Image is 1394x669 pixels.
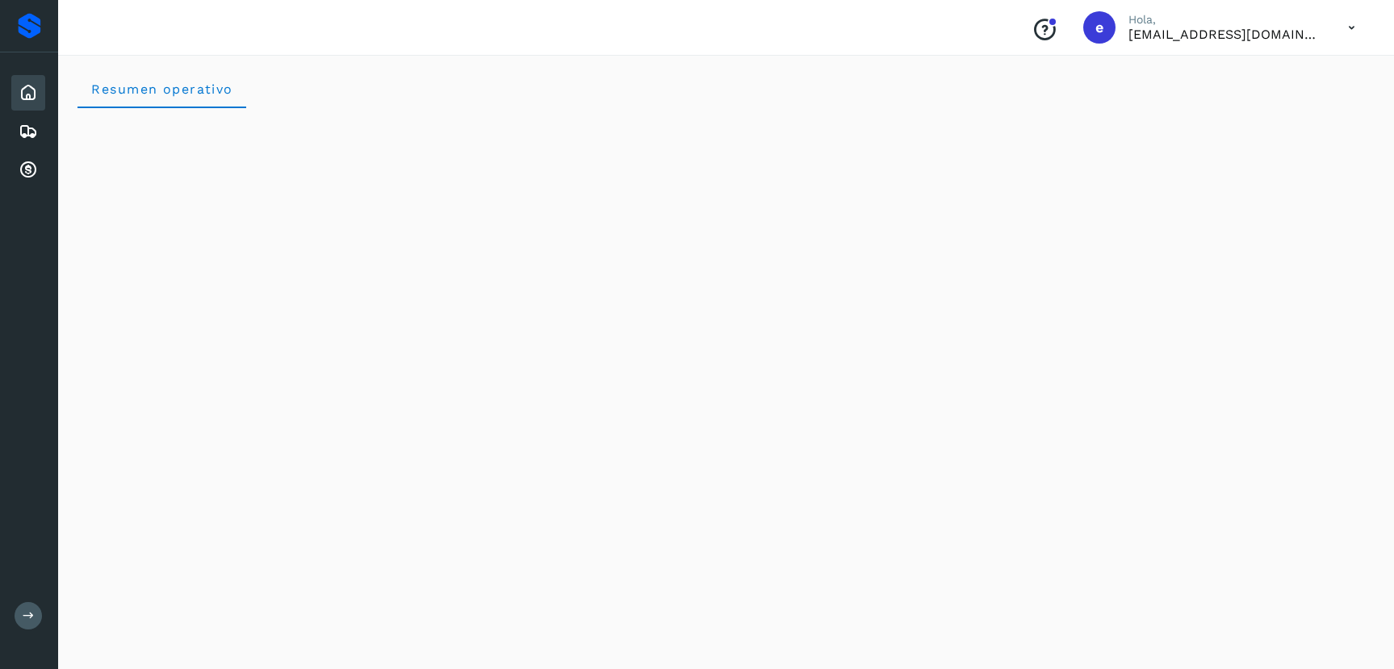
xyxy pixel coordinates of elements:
div: Embarques [11,114,45,149]
span: Resumen operativo [90,82,233,97]
p: ebenezer5009@gmail.com [1128,27,1322,42]
p: Hola, [1128,13,1322,27]
div: Cuentas por cobrar [11,153,45,188]
div: Inicio [11,75,45,111]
